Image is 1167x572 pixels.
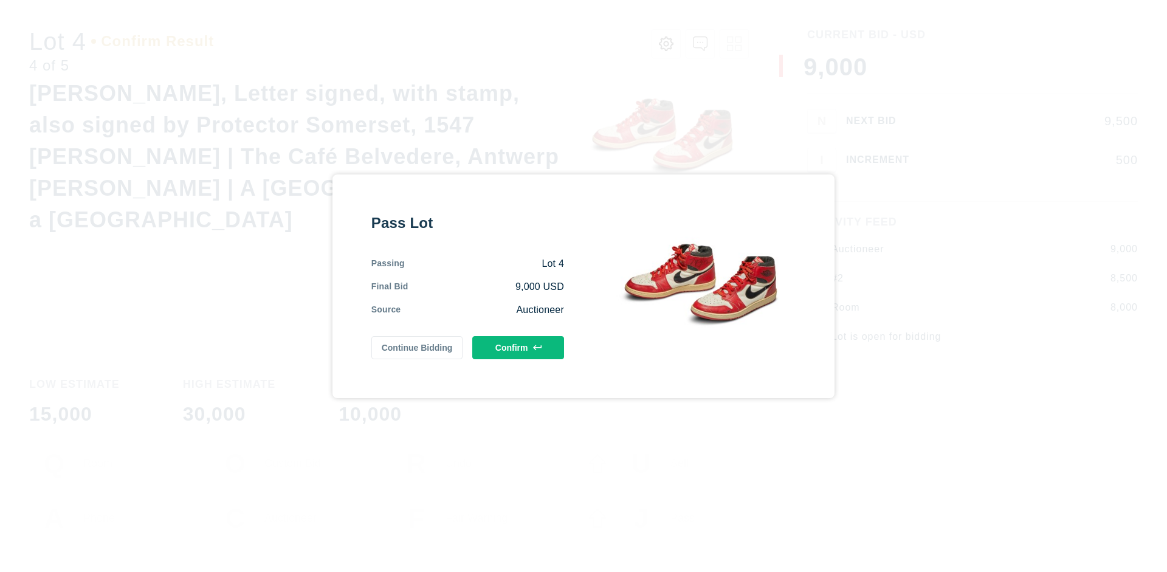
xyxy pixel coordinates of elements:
[472,336,564,359] button: Confirm
[371,280,408,294] div: Final Bid
[405,257,564,270] div: Lot 4
[408,280,564,294] div: 9,000 USD
[401,303,564,317] div: Auctioneer
[371,257,405,270] div: Passing
[371,336,463,359] button: Continue Bidding
[371,213,564,233] div: Pass Lot
[371,303,401,317] div: Source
